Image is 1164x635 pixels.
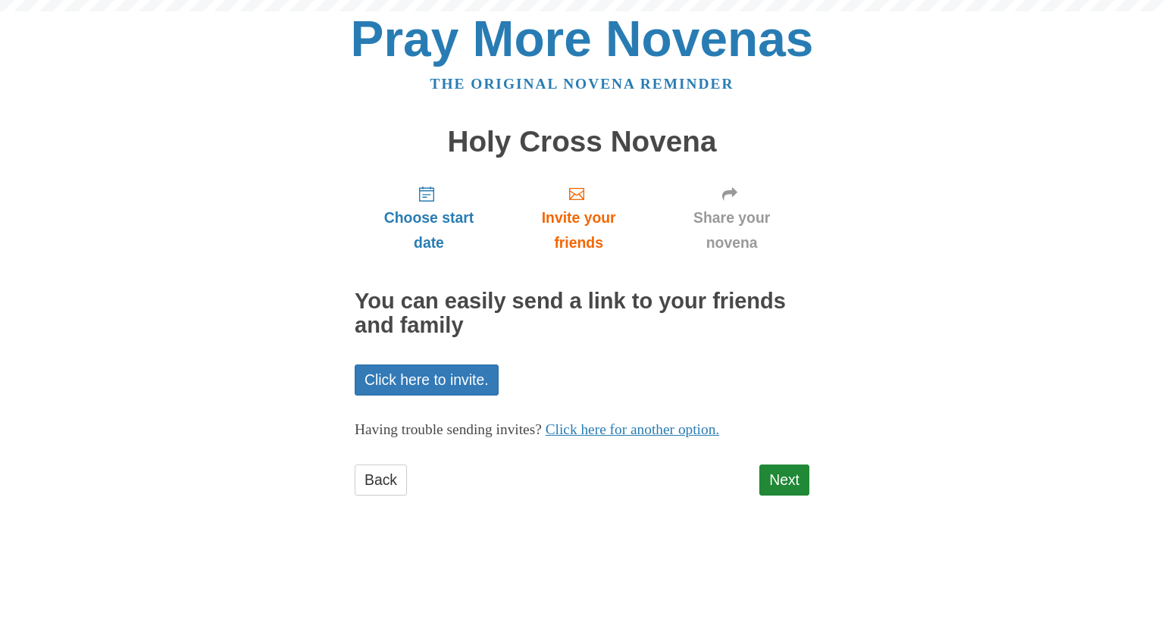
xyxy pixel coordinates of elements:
h2: You can easily send a link to your friends and family [355,289,809,338]
span: Choose start date [370,205,488,255]
a: Click here to invite. [355,364,499,396]
span: Invite your friends [518,205,639,255]
a: Choose start date [355,173,503,263]
a: Back [355,465,407,496]
a: Next [759,465,809,496]
a: Share your novena [654,173,809,263]
a: Click here for another option. [546,421,720,437]
a: Pray More Novenas [351,11,814,67]
a: The original novena reminder [430,76,734,92]
span: Share your novena [669,205,794,255]
h1: Holy Cross Novena [355,126,809,158]
span: Having trouble sending invites? [355,421,542,437]
a: Invite your friends [503,173,654,263]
